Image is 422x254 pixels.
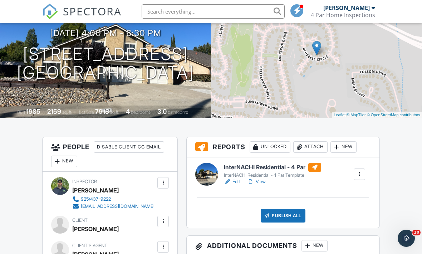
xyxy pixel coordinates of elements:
div: 7918 [95,108,109,115]
span: Client's Agent [72,243,107,248]
span: Lot Size [79,109,94,115]
div: New [330,141,357,153]
h6: InterNACHI Residential - 4 Par [224,163,321,172]
div: [PERSON_NAME] [323,4,370,11]
a: InterNACHI Residential - 4 Par InterNACHI Residential - 4 Par Template [224,163,321,179]
span: Inspector [72,179,97,184]
div: 925/437-9222 [81,196,111,202]
div: 4 Par Home Inspections [311,11,375,19]
div: | [332,112,422,118]
a: © OpenStreetMap contributors [367,113,420,117]
span: bedrooms [131,109,151,115]
span: sq. ft. [62,109,72,115]
div: 1985 [26,108,40,115]
div: New [51,156,77,167]
div: Publish All [261,209,305,223]
a: 925/437-9222 [72,196,154,203]
span: 10 [412,230,421,235]
span: bathrooms [168,109,188,115]
span: sq.ft. [110,109,119,115]
div: [EMAIL_ADDRESS][DOMAIN_NAME] [81,204,154,209]
div: 3.0 [157,108,167,115]
input: Search everything... [142,4,285,19]
div: New [301,240,328,251]
h3: People [43,137,177,172]
h1: [STREET_ADDRESS] [GEOGRAPHIC_DATA] [17,45,194,83]
h3: Reports [187,137,379,157]
div: [PERSON_NAME] [72,185,119,196]
a: Edit [224,178,240,185]
div: 2159 [47,108,61,115]
div: Unlocked [250,141,290,153]
a: SPECTORA [42,10,122,25]
h3: [DATE] 4:00 pm - 6:30 pm [50,28,161,38]
div: Disable Client CC Email [94,141,164,153]
img: The Best Home Inspection Software - Spectora [42,4,58,19]
div: Attach [293,141,328,153]
span: Client [72,218,88,223]
div: InterNACHI Residential - 4 Par Template [224,172,321,178]
a: [EMAIL_ADDRESS][DOMAIN_NAME] [72,203,154,210]
iframe: Intercom live chat [398,230,415,247]
a: © MapTiler [347,113,366,117]
div: [PERSON_NAME] [72,224,119,234]
span: SPECTORA [63,4,122,19]
a: View [247,178,266,185]
span: Built [17,109,25,115]
a: Leaflet [334,113,345,117]
div: 4 [126,108,130,115]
